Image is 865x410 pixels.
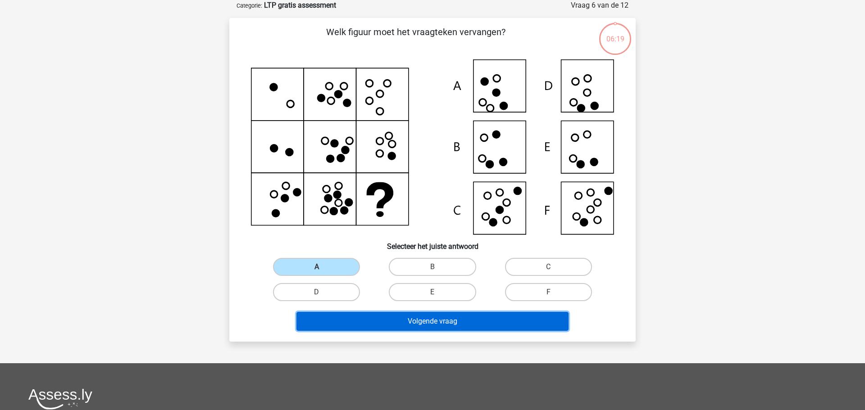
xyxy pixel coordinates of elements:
[244,25,587,52] p: Welk figuur moet het vraagteken vervangen?
[598,22,632,45] div: 06:19
[389,258,476,276] label: B
[264,1,336,9] strong: LTP gratis assessment
[505,283,592,301] label: F
[237,2,262,9] small: Categorie:
[273,258,360,276] label: A
[273,283,360,301] label: D
[244,235,621,251] h6: Selecteer het juiste antwoord
[28,388,92,410] img: Assessly logo
[389,283,476,301] label: E
[505,258,592,276] label: C
[296,312,569,331] button: Volgende vraag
